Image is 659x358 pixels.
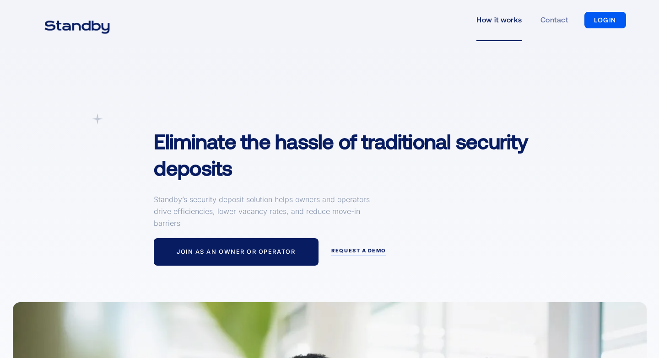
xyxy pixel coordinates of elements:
a: request a demo [331,248,386,256]
div: A simpler Deposit Solution [154,113,245,123]
h1: Eliminate the hassle of traditional security deposits [154,128,558,181]
p: Standby’s security deposit solution helps owners and operators drive efficiencies, lower vacancy ... [154,193,373,229]
a: Join as an owner or operator [154,238,319,266]
div: Join as an owner or operator [177,248,295,256]
div: request a demo [331,248,386,254]
a: home [33,15,121,26]
a: LOGIN [584,12,626,28]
